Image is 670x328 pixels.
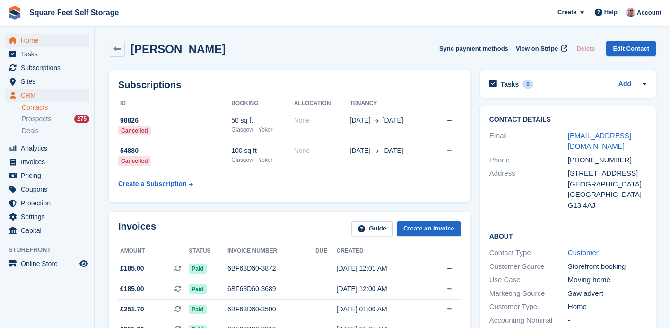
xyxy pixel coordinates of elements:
[637,8,661,18] span: Account
[21,183,78,196] span: Coupons
[618,79,631,90] a: Add
[74,115,89,123] div: 275
[189,305,206,314] span: Paid
[568,132,631,151] a: [EMAIL_ADDRESS][DOMAIN_NAME]
[350,146,371,156] span: [DATE]
[522,80,533,89] div: 0
[118,179,187,189] div: Create a Subscription
[22,114,89,124] a: Prospects 275
[294,146,350,156] div: None
[383,146,403,156] span: [DATE]
[118,244,189,259] th: Amount
[21,210,78,223] span: Settings
[489,275,568,285] div: Use Case
[489,301,568,312] div: Customer Type
[5,47,89,61] a: menu
[5,224,89,237] a: menu
[21,89,78,102] span: CRM
[568,301,646,312] div: Home
[22,126,89,136] a: Deals
[350,115,371,125] span: [DATE]
[516,44,558,53] span: View on Stripe
[21,169,78,182] span: Pricing
[21,61,78,74] span: Subscriptions
[5,155,89,168] a: menu
[118,96,231,111] th: ID
[118,221,156,237] h2: Invoices
[606,41,656,56] a: Edit Contact
[120,264,144,274] span: £185.00
[118,126,151,135] div: Cancelled
[227,244,315,259] th: Invoice number
[337,304,426,314] div: [DATE] 01:00 AM
[22,103,89,112] a: Contacts
[568,288,646,299] div: Saw advert
[383,115,403,125] span: [DATE]
[231,156,294,164] div: Glasgow - Yoker
[294,96,350,111] th: Allocation
[5,75,89,88] a: menu
[351,221,393,237] a: Guide
[489,248,568,258] div: Contact Type
[5,142,89,155] a: menu
[231,125,294,134] div: Glasgow - Yoker
[5,210,89,223] a: menu
[231,115,294,125] div: 50 sq ft
[439,41,508,56] button: Sync payment methods
[21,155,78,168] span: Invoices
[568,179,646,190] div: [GEOGRAPHIC_DATA]
[26,5,122,20] a: Square Feet Self Storage
[489,231,646,240] h2: About
[227,284,315,294] div: 6BF63D60-3689
[131,43,226,55] h2: [PERSON_NAME]
[21,257,78,270] span: Online Store
[337,264,426,274] div: [DATE] 12:01 AM
[489,155,568,166] div: Phone
[21,34,78,47] span: Home
[397,221,461,237] a: Create an Invoice
[573,41,599,56] button: Delete
[9,245,94,255] span: Storefront
[189,284,206,294] span: Paid
[489,168,568,211] div: Address
[5,183,89,196] a: menu
[337,284,426,294] div: [DATE] 12:00 AM
[78,258,89,269] a: Preview store
[8,6,22,20] img: stora-icon-8386f47178a22dfd0bd8f6a31ec36ba5ce8667c1dd55bd0f319d3a0aa187defe.svg
[21,142,78,155] span: Analytics
[557,8,576,17] span: Create
[489,116,646,124] h2: Contact Details
[120,284,144,294] span: £185.00
[489,288,568,299] div: Marketing Source
[21,47,78,61] span: Tasks
[294,115,350,125] div: None
[227,304,315,314] div: 6BF63D60-3500
[22,126,39,135] span: Deals
[189,264,206,274] span: Paid
[21,75,78,88] span: Sites
[118,175,193,193] a: Create a Subscription
[118,115,231,125] div: 98826
[568,168,646,179] div: [STREET_ADDRESS]
[231,146,294,156] div: 100 sq ft
[231,96,294,111] th: Booking
[501,80,519,89] h2: Tasks
[626,8,635,17] img: David Greer
[227,264,315,274] div: 6BF63D60-3872
[5,169,89,182] a: menu
[21,224,78,237] span: Capital
[5,257,89,270] a: menu
[350,96,431,111] th: Tenancy
[120,304,144,314] span: £251.70
[337,244,426,259] th: Created
[189,244,227,259] th: Status
[21,196,78,210] span: Protection
[568,189,646,200] div: [GEOGRAPHIC_DATA]
[118,146,231,156] div: 54880
[5,34,89,47] a: menu
[568,155,646,166] div: [PHONE_NUMBER]
[604,8,618,17] span: Help
[568,200,646,211] div: G13 4AJ
[489,131,568,152] div: Email
[489,261,568,272] div: Customer Source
